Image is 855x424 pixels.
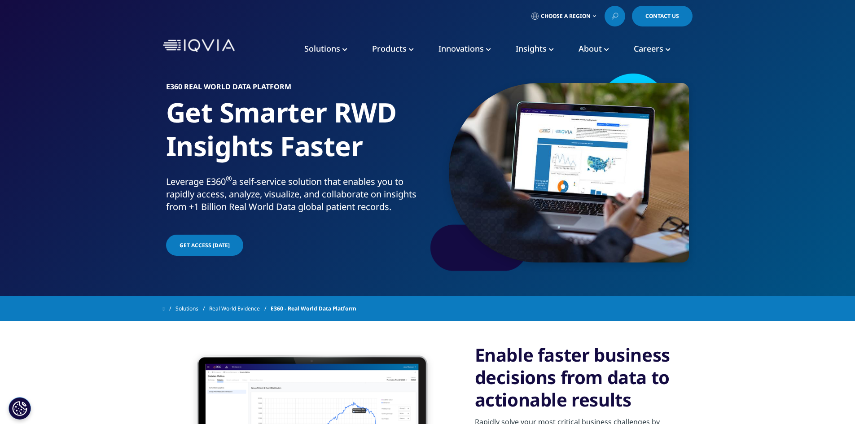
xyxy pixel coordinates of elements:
h3: Enable faster business decisions from data to actionable results​ [475,344,693,411]
span: Choose a Region [541,13,591,20]
a: Real World Evidence [209,301,271,317]
span: Insights [516,43,547,54]
a: Solutions [175,301,209,317]
span: GET ACCESS [DATE]​ [180,241,230,249]
span: Innovations [438,43,484,54]
span: E360 - Real World Data Platform [271,301,356,317]
span: Contact Us [645,13,679,19]
a: Insights [516,39,554,58]
span: Products [372,43,407,54]
a: Innovations [438,39,491,58]
a: Products [372,39,414,58]
a: About [579,39,609,58]
span: About [579,43,602,54]
span: Solutions [304,43,340,54]
img: e360midlevelhero.jpg [449,83,689,262]
img: IQVIA Healthcare Information Technology and Pharma Clinical Research Company [163,39,235,52]
a: GET ACCESS [DATE]​ [166,235,243,256]
p: Leverage E360 a self-service solution that enables you to rapidly access, analyze, visualize, and... [166,175,424,219]
a: Careers [634,39,671,58]
a: Contact Us [632,6,693,26]
span: Careers [634,43,663,54]
sup: ® [226,173,232,184]
button: Cookie Settings [9,397,31,420]
a: Solutions [304,39,347,58]
h1: Get Smarter RWD Insights Faster​ [166,96,424,175]
h6: E360 Real World Data Platform [166,83,424,96]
